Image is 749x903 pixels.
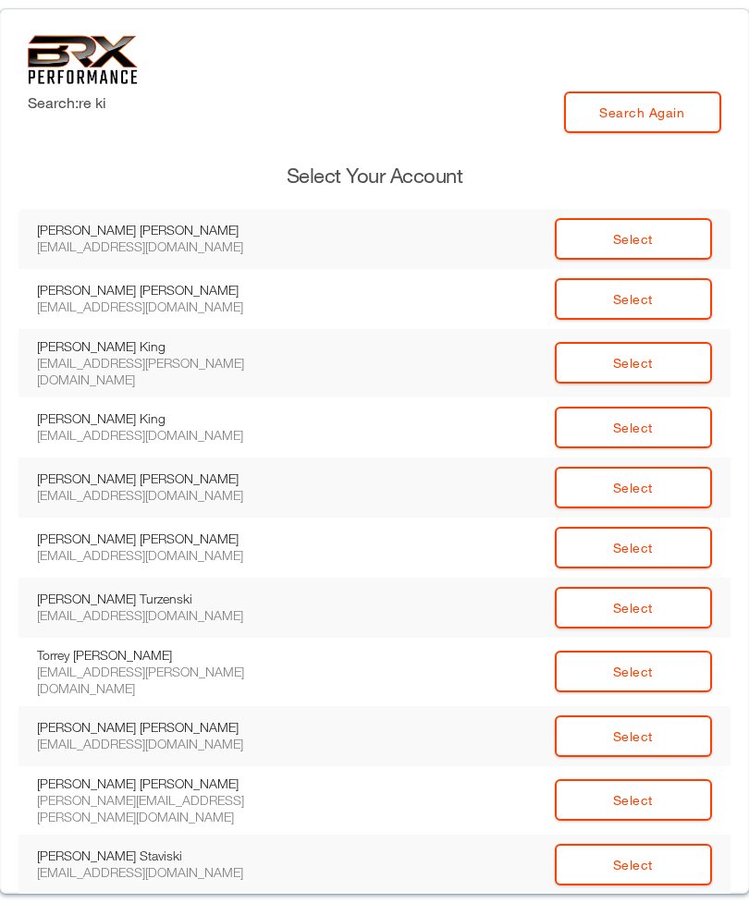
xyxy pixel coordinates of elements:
a: Select [555,278,712,320]
label: Search: re ki [28,92,106,114]
div: Torrey [PERSON_NAME] [37,647,287,664]
div: [EMAIL_ADDRESS][DOMAIN_NAME] [37,607,287,624]
div: [PERSON_NAME] [PERSON_NAME] [37,282,287,299]
div: [PERSON_NAME] [PERSON_NAME] [37,222,287,238]
div: [EMAIL_ADDRESS][DOMAIN_NAME] [37,864,287,881]
a: Select [555,407,712,448]
a: Select [555,651,712,692]
div: [PERSON_NAME] [PERSON_NAME] [37,775,287,792]
div: [EMAIL_ADDRESS][DOMAIN_NAME] [37,736,287,752]
div: [EMAIL_ADDRESS][PERSON_NAME][DOMAIN_NAME] [37,355,287,388]
a: Select [555,715,712,757]
div: [EMAIL_ADDRESS][DOMAIN_NAME] [37,238,287,255]
div: [EMAIL_ADDRESS][PERSON_NAME][DOMAIN_NAME] [37,664,287,697]
a: Select [555,342,712,384]
div: [PERSON_NAME] King [37,338,287,355]
div: [PERSON_NAME] Turzenski [37,591,287,607]
div: [PERSON_NAME] Staviski [37,848,287,864]
a: Search Again [564,92,721,133]
img: 6f7da32581c89ca25d665dc3aae533e4f14fe3ef_original.svg [28,35,138,84]
h3: Select Your Account [18,162,731,190]
div: [PERSON_NAME] [PERSON_NAME] [37,719,287,736]
div: [EMAIL_ADDRESS][DOMAIN_NAME] [37,427,287,444]
a: Select [555,218,712,260]
div: [EMAIL_ADDRESS][DOMAIN_NAME] [37,299,287,315]
a: Select [555,527,712,568]
div: [EMAIL_ADDRESS][DOMAIN_NAME] [37,547,287,564]
a: Select [555,844,712,885]
a: Select [555,467,712,508]
a: Select [555,587,712,628]
a: Select [555,779,712,821]
div: [PERSON_NAME][EMAIL_ADDRESS][PERSON_NAME][DOMAIN_NAME] [37,792,287,825]
div: [PERSON_NAME] [PERSON_NAME] [37,531,287,547]
div: [PERSON_NAME] [PERSON_NAME] [37,470,287,487]
div: [PERSON_NAME] King [37,410,287,427]
div: [EMAIL_ADDRESS][DOMAIN_NAME] [37,487,287,504]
